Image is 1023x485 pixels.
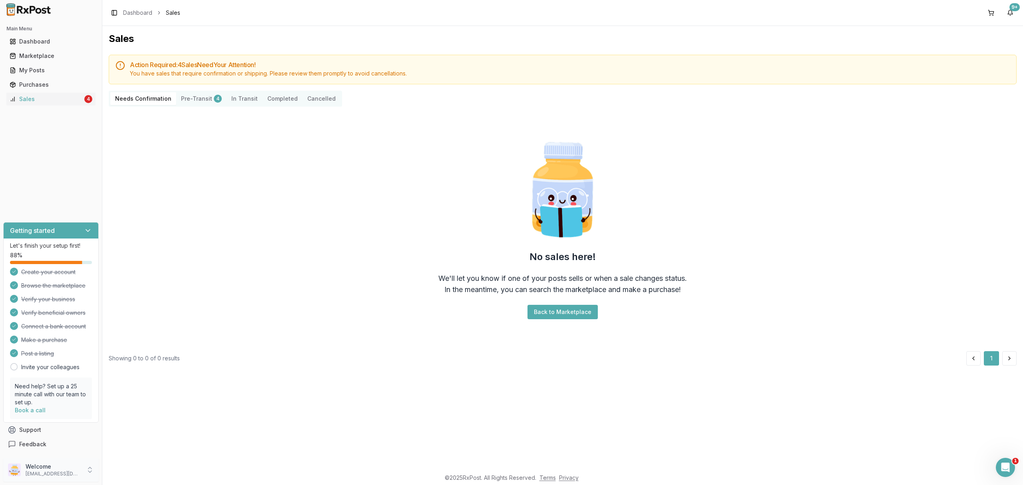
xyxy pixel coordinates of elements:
a: Purchases [6,78,96,92]
div: My Posts [10,66,92,74]
span: Browse the marketplace [21,282,86,290]
p: [EMAIL_ADDRESS][DOMAIN_NAME] [26,471,81,477]
button: Sales4 [3,93,99,105]
div: 4 [214,95,222,103]
div: Showing 0 to 0 of 0 results [109,354,180,362]
button: Pre-Transit [176,92,227,105]
span: Feedback [19,440,46,448]
div: Sales [10,95,83,103]
span: Create your account [21,268,76,276]
a: My Posts [6,63,96,78]
a: Dashboard [6,34,96,49]
h1: Sales [109,32,1017,45]
span: Post a listing [21,350,54,358]
h3: Getting started [10,226,55,235]
button: In Transit [227,92,263,105]
span: Verify beneficial owners [21,309,86,317]
span: 88 % [10,251,22,259]
div: 4 [84,95,92,103]
a: Invite your colleagues [21,363,80,371]
div: 9+ [1009,3,1020,11]
button: 1 [984,351,999,366]
span: Connect a bank account [21,322,86,330]
span: Make a purchase [21,336,67,344]
a: Dashboard [123,9,152,17]
a: Book a call [15,407,46,413]
iframe: Intercom live chat [996,458,1015,477]
h5: Action Required: 4 Sale s Need Your Attention! [130,62,1010,68]
div: Purchases [10,81,92,89]
div: We'll let you know if one of your posts sells or when a sale changes status. [438,273,687,284]
span: Sales [166,9,180,17]
p: Let's finish your setup first! [10,242,92,250]
button: Feedback [3,437,99,451]
button: Marketplace [3,50,99,62]
h2: Main Menu [6,26,96,32]
button: Needs Confirmation [110,92,176,105]
button: Completed [263,92,303,105]
a: Marketplace [6,49,96,63]
button: Purchases [3,78,99,91]
a: Terms [539,474,556,481]
span: 1 [1012,458,1019,464]
nav: breadcrumb [123,9,180,17]
button: My Posts [3,64,99,77]
img: RxPost Logo [3,3,54,16]
img: Smart Pill Bottle [511,139,614,241]
div: Dashboard [10,38,92,46]
button: 9+ [1004,6,1017,19]
div: Marketplace [10,52,92,60]
button: Support [3,423,99,437]
div: You have sales that require confirmation or shipping. Please review them promptly to avoid cancel... [130,70,1010,78]
button: Cancelled [303,92,340,105]
span: Verify your business [21,295,75,303]
button: Back to Marketplace [527,305,598,319]
h2: No sales here! [529,250,596,263]
p: Need help? Set up a 25 minute call with our team to set up. [15,382,87,406]
a: Sales4 [6,92,96,106]
img: User avatar [8,463,21,476]
p: Welcome [26,463,81,471]
a: Privacy [559,474,579,481]
button: Dashboard [3,35,99,48]
div: In the meantime, you can search the marketplace and make a purchase! [444,284,681,295]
